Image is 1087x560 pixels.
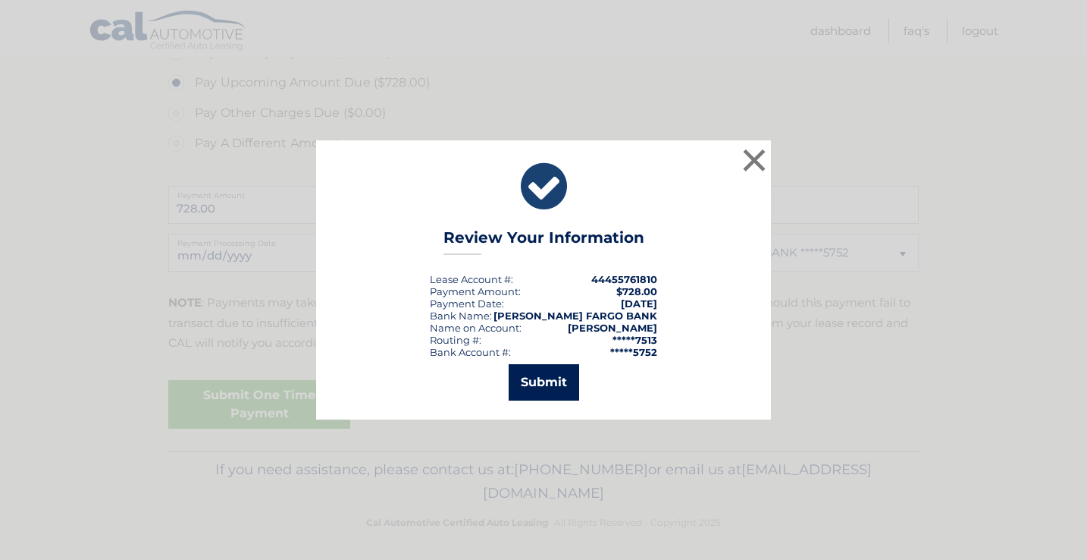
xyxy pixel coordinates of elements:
strong: [PERSON_NAME] [568,322,657,334]
strong: 44455761810 [591,273,657,285]
strong: [PERSON_NAME] FARGO BANK [493,310,657,322]
div: Routing #: [430,334,481,346]
div: Name on Account: [430,322,522,334]
div: : [430,297,504,310]
h3: Review Your Information [443,228,644,255]
div: Lease Account #: [430,273,513,285]
span: $728.00 [616,285,657,297]
div: Payment Amount: [430,285,521,297]
div: Bank Name: [430,310,492,322]
span: [DATE] [621,297,657,310]
button: Submit [509,364,579,401]
div: Bank Account #: [430,346,511,358]
button: × [739,145,769,175]
span: Payment Date [430,297,502,310]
